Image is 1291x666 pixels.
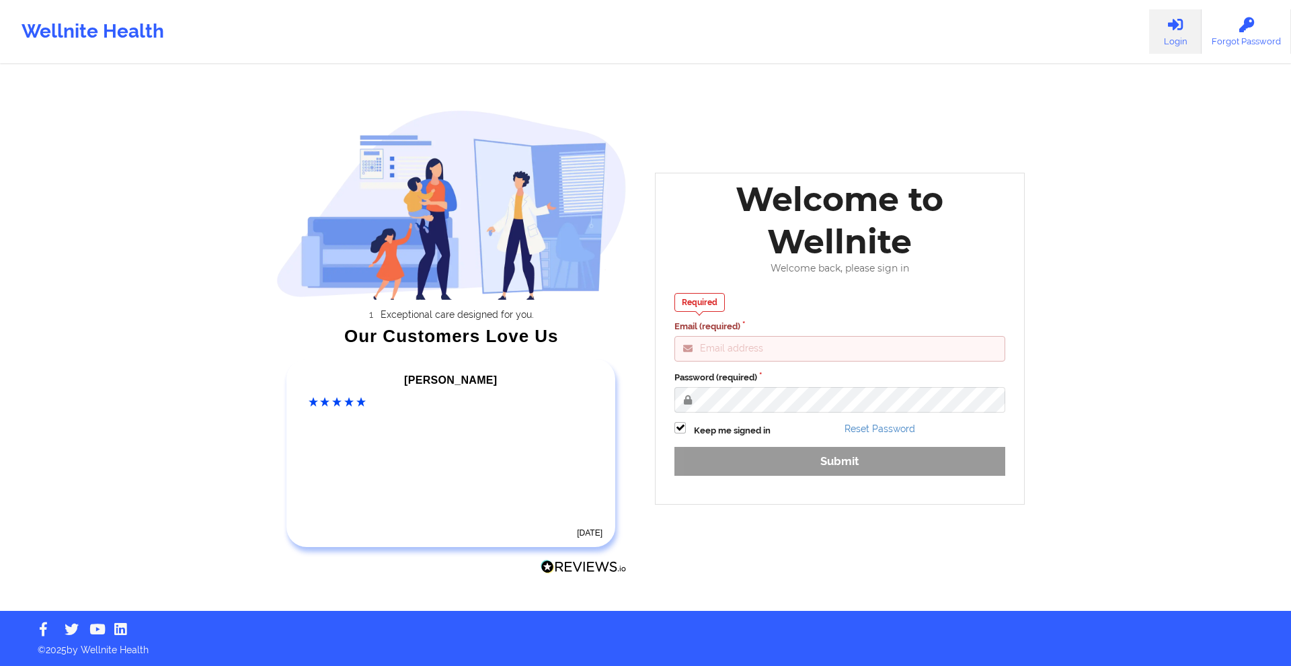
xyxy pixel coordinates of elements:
[694,424,771,438] label: Keep me signed in
[1202,9,1291,54] a: Forgot Password
[665,263,1015,274] div: Welcome back, please sign in
[541,560,627,577] a: Reviews.io Logo
[665,178,1015,263] div: Welcome to Wellnite
[674,336,1005,362] input: Email address
[288,309,627,320] li: Exceptional care designed for you.
[845,423,915,434] a: Reset Password
[674,371,1005,384] label: Password (required)
[276,329,627,343] div: Our Customers Love Us
[541,560,627,574] img: Reviews.io Logo
[674,293,725,312] div: Required
[28,634,1263,657] p: © 2025 by Wellnite Health
[1149,9,1202,54] a: Login
[674,320,1005,333] label: Email (required)
[577,528,602,538] time: [DATE]
[404,374,497,386] span: [PERSON_NAME]
[276,110,627,300] img: wellnite-auth-hero_200.c722682e.png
